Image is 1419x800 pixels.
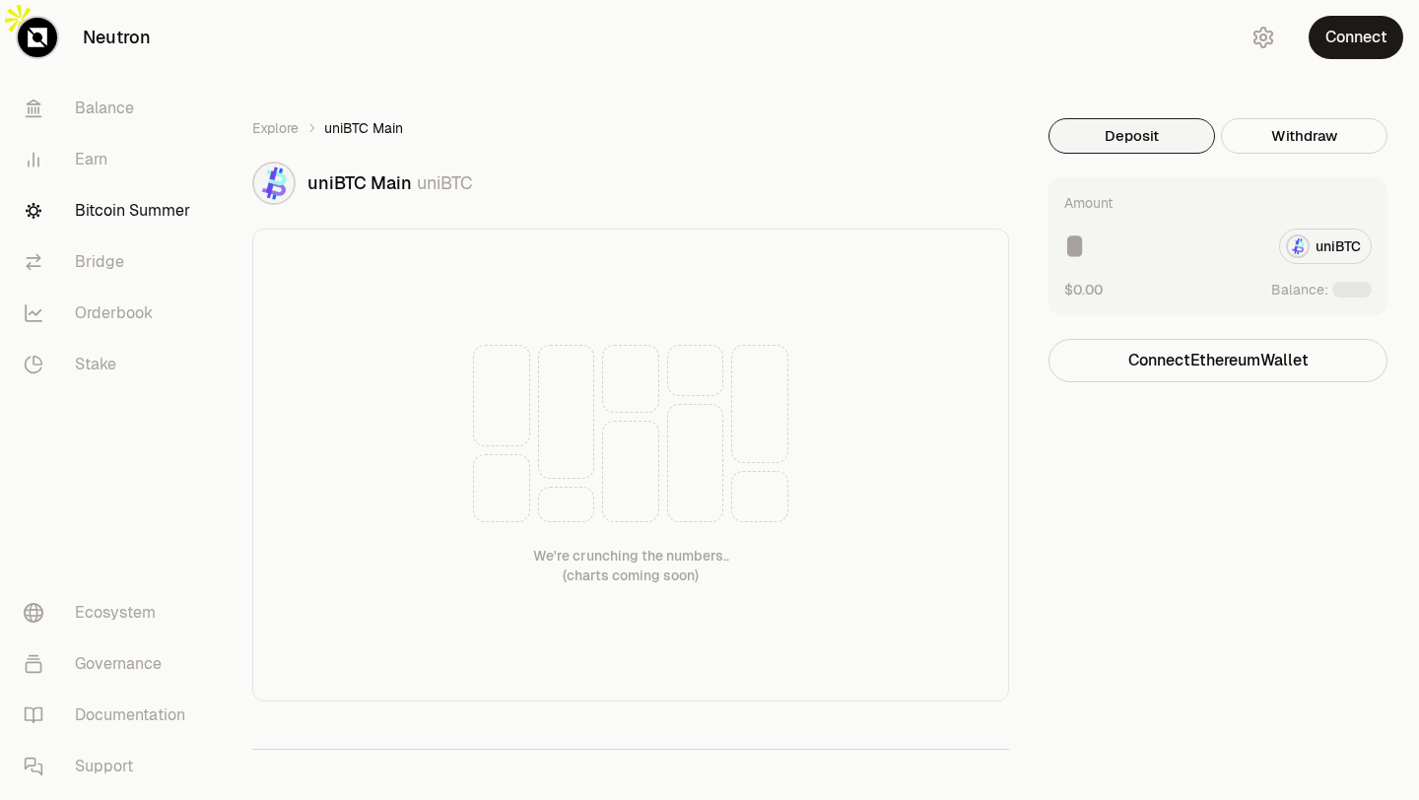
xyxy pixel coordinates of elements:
a: Balance [8,83,213,134]
a: Support [8,741,213,792]
a: Governance [8,638,213,690]
button: Withdraw [1221,118,1387,154]
a: Bitcoin Summer [8,185,213,236]
a: Stake [8,339,213,390]
a: Documentation [8,690,213,741]
span: uniBTC Main [307,171,412,194]
span: uniBTC [417,171,473,194]
a: Bridge [8,236,213,288]
button: ConnectEthereumWallet [1048,339,1387,382]
span: uniBTC Main [324,118,403,138]
a: Ecosystem [8,587,213,638]
a: Orderbook [8,288,213,339]
a: Explore [252,118,299,138]
img: uniBTC Logo [254,164,294,203]
button: $0.00 [1064,280,1103,300]
button: Connect [1309,16,1403,59]
button: Deposit [1048,118,1215,154]
div: Amount [1064,193,1113,213]
nav: breadcrumb [252,118,1009,138]
div: We're crunching the numbers.. (charts coming soon) [533,546,729,585]
span: Balance: [1271,280,1328,300]
a: Earn [8,134,213,185]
